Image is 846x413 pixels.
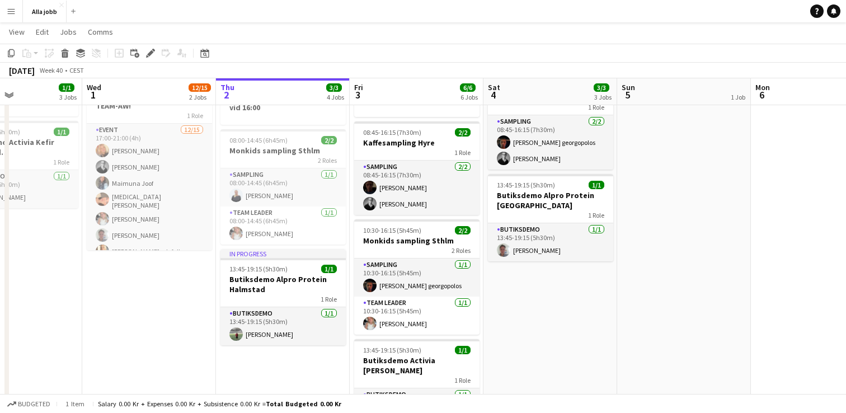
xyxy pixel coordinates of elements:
[354,297,480,335] app-card-role: Team Leader1/110:30-16:15 (5h45m)[PERSON_NAME]
[594,93,612,101] div: 3 Jobs
[31,25,53,39] a: Edit
[452,246,471,255] span: 2 Roles
[229,265,288,273] span: 13:45-19:15 (5h30m)
[354,355,480,376] h3: Butiksdemo Activia [PERSON_NAME]
[488,223,613,261] app-card-role: Butiksdemo1/113:45-19:15 (5h30m)[PERSON_NAME]
[486,88,500,101] span: 4
[354,121,480,215] app-job-card: 08:45-16:15 (7h30m)2/2Kaffesampling Hyre1 RoleSampling2/208:45-16:15 (7h30m)[PERSON_NAME][PERSON_...
[220,129,346,245] app-job-card: 08:00-14:45 (6h45m)2/2Monkids sampling Sthlm2 RolesSampling1/108:00-14:45 (6h45m)[PERSON_NAME]Tea...
[588,211,604,219] span: 1 Role
[363,226,421,234] span: 10:30-16:15 (5h45m)
[189,93,210,101] div: 2 Jobs
[220,274,346,294] h3: Butiksdemo Alpro Protein Halmstad
[488,82,500,92] span: Sat
[354,236,480,246] h3: Monkids sampling Sthlm
[220,307,346,345] app-card-role: Butiksdemo1/113:45-19:15 (5h30m)[PERSON_NAME]
[220,82,234,92] span: Thu
[354,219,480,335] app-job-card: 10:30-16:15 (5h45m)2/2Monkids sampling Sthlm2 RolesSampling1/110:30-16:15 (5h45m)[PERSON_NAME] ge...
[321,295,337,303] span: 1 Role
[588,103,604,111] span: 1 Role
[220,249,346,345] app-job-card: In progress13:45-19:15 (5h30m)1/1Butiksdemo Alpro Protein Halmstad1 RoleButiksdemo1/113:45-19:15 ...
[622,82,635,92] span: Sun
[354,82,363,92] span: Fri
[220,206,346,245] app-card-role: Team Leader1/108:00-14:45 (6h45m)[PERSON_NAME]
[754,88,770,101] span: 6
[229,136,288,144] span: 08:00-14:45 (6h45m)
[455,128,471,137] span: 2/2
[55,25,81,39] a: Jobs
[594,83,609,92] span: 3/3
[54,128,69,136] span: 1/1
[354,161,480,215] app-card-role: Sampling2/208:45-16:15 (7h30m)[PERSON_NAME][PERSON_NAME]
[455,346,471,354] span: 1/1
[589,181,604,189] span: 1/1
[23,1,67,22] button: Alla jobb
[220,168,346,206] app-card-role: Sampling1/108:00-14:45 (6h45m)[PERSON_NAME]
[59,93,77,101] div: 3 Jobs
[187,111,203,120] span: 1 Role
[36,27,49,37] span: Edit
[755,82,770,92] span: Mon
[454,376,471,384] span: 1 Role
[620,88,635,101] span: 5
[9,27,25,37] span: View
[321,136,337,144] span: 2/2
[88,27,113,37] span: Comms
[454,148,471,157] span: 1 Role
[731,93,745,101] div: 1 Job
[9,65,35,76] div: [DATE]
[87,82,101,92] span: Wed
[98,400,341,408] div: Salary 0.00 kr + Expenses 0.00 kr + Subsistence 0.00 kr =
[354,259,480,297] app-card-role: Sampling1/110:30-16:15 (5h45m)[PERSON_NAME] georgopolos
[85,88,101,101] span: 1
[488,115,613,170] app-card-role: Sampling2/208:45-16:15 (7h30m)[PERSON_NAME] georgopolos[PERSON_NAME]
[59,83,74,92] span: 1/1
[327,93,344,101] div: 4 Jobs
[318,156,337,165] span: 2 Roles
[488,76,613,170] app-job-card: 08:45-16:15 (7h30m)2/2Kaffesampling Hyre1 RoleSampling2/208:45-16:15 (7h30m)[PERSON_NAME] georgop...
[455,226,471,234] span: 2/2
[363,346,421,354] span: 13:45-19:15 (5h30m)
[220,249,346,258] div: In progress
[53,158,69,166] span: 1 Role
[326,83,342,92] span: 3/3
[321,265,337,273] span: 1/1
[352,88,363,101] span: 3
[354,138,480,148] h3: Kaffesampling Hyre
[220,146,346,156] h3: Monkids sampling Sthlm
[189,83,211,92] span: 12/15
[18,400,50,408] span: Budgeted
[37,66,65,74] span: Week 40
[488,190,613,210] h3: Butiksdemo Alpro Protein [GEOGRAPHIC_DATA]
[460,83,476,92] span: 6/6
[266,400,341,408] span: Total Budgeted 0.00 kr
[62,400,88,408] span: 1 item
[87,124,212,392] app-card-role: Event12/1517:00-21:00 (4h)[PERSON_NAME][PERSON_NAME]Maimuna Joof[MEDICAL_DATA][PERSON_NAME][PERSO...
[4,25,29,39] a: View
[87,101,212,111] h3: TEAM-AW!
[460,93,478,101] div: 6 Jobs
[497,181,555,189] span: 13:45-19:15 (5h30m)
[87,85,212,250] app-job-card: 17:00-21:00 (4h)12/15TEAM-AW!1 RoleEvent12/1517:00-21:00 (4h)[PERSON_NAME][PERSON_NAME]Maimuna Jo...
[60,27,77,37] span: Jobs
[83,25,117,39] a: Comms
[363,128,421,137] span: 08:45-16:15 (7h30m)
[69,66,84,74] div: CEST
[219,88,234,101] span: 2
[488,174,613,261] app-job-card: 13:45-19:15 (5h30m)1/1Butiksdemo Alpro Protein [GEOGRAPHIC_DATA]1 RoleButiksdemo1/113:45-19:15 (5...
[6,398,52,410] button: Budgeted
